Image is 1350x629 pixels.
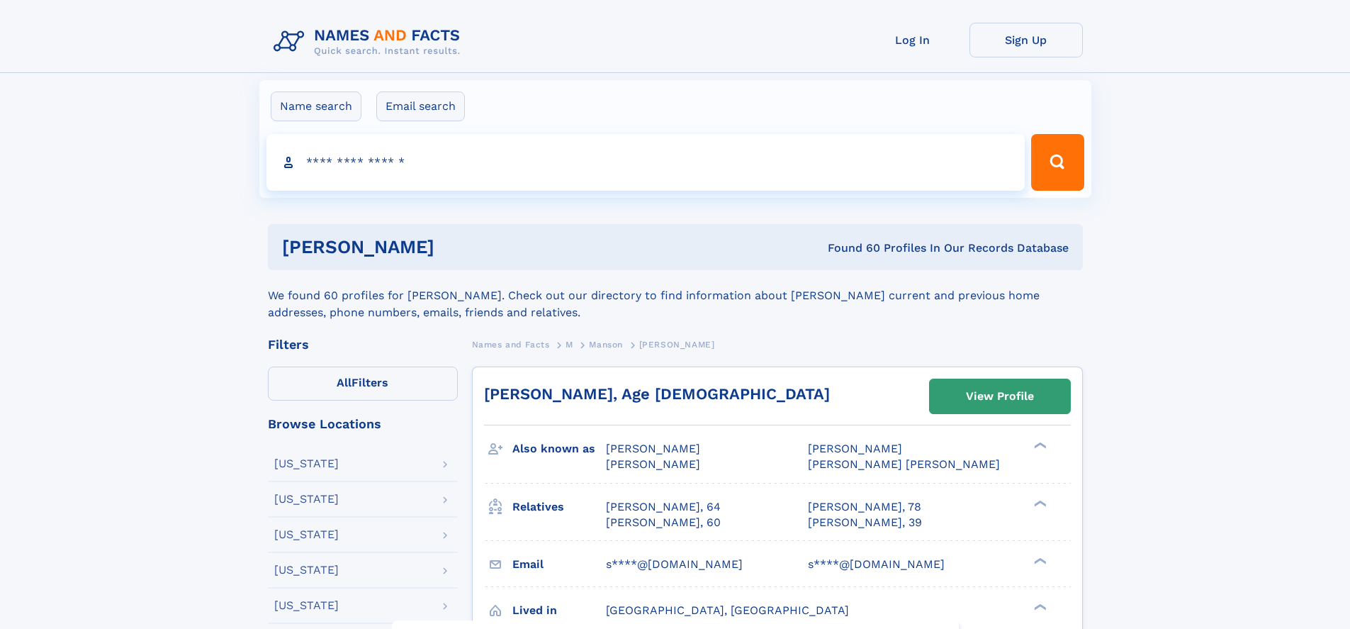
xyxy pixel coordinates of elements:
div: Browse Locations [268,418,458,430]
label: Name search [271,91,361,121]
div: ❯ [1030,602,1047,611]
input: search input [266,134,1025,191]
a: Manson [589,335,623,353]
div: Found 60 Profiles In Our Records Database [631,240,1069,256]
a: Sign Up [969,23,1083,57]
span: [PERSON_NAME] [639,340,715,350]
a: [PERSON_NAME], 78 [808,499,921,515]
span: [PERSON_NAME] [PERSON_NAME] [808,457,1000,471]
span: [GEOGRAPHIC_DATA], [GEOGRAPHIC_DATA] [606,603,849,617]
span: [PERSON_NAME] [606,457,700,471]
span: [PERSON_NAME] [808,442,902,455]
a: View Profile [930,379,1070,413]
div: We found 60 profiles for [PERSON_NAME]. Check out our directory to find information about [PERSON... [268,270,1083,321]
h1: [PERSON_NAME] [282,238,631,256]
h3: Lived in [512,599,606,623]
span: All [337,376,351,389]
div: [US_STATE] [274,494,339,505]
div: View Profile [966,380,1034,413]
div: [US_STATE] [274,458,339,469]
img: Logo Names and Facts [268,23,472,61]
button: Search Button [1031,134,1084,191]
a: [PERSON_NAME], 39 [808,515,922,530]
a: [PERSON_NAME], 64 [606,499,721,515]
div: Filters [268,338,458,351]
div: ❯ [1030,499,1047,508]
label: Filters [268,367,458,401]
span: [PERSON_NAME] [606,442,700,455]
div: ❯ [1030,556,1047,565]
a: [PERSON_NAME], Age [DEMOGRAPHIC_DATA] [484,385,830,403]
div: [US_STATE] [274,529,339,540]
div: ❯ [1030,441,1047,450]
label: Email search [376,91,465,121]
h3: Relatives [512,495,606,519]
div: [US_STATE] [274,600,339,611]
span: Manson [589,340,623,350]
h3: Email [512,552,606,577]
a: Log In [856,23,969,57]
span: M [566,340,573,350]
a: [PERSON_NAME], 60 [606,515,721,530]
a: Names and Facts [472,335,550,353]
a: M [566,335,573,353]
div: [US_STATE] [274,564,339,576]
h3: Also known as [512,437,606,461]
